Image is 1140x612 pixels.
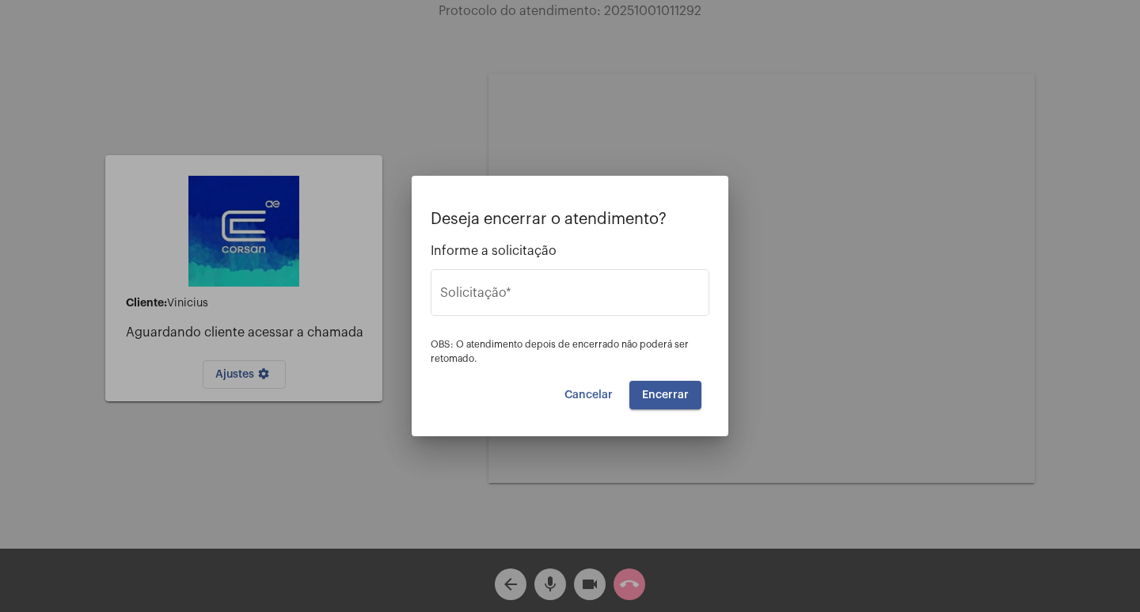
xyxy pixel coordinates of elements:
span: Encerrar [642,390,689,401]
span: OBS: O atendimento depois de encerrado não poderá ser retomado. [431,340,689,363]
span: Informe a solicitação [431,244,709,258]
p: Deseja encerrar o atendimento? [431,211,709,228]
input: Buscar solicitação [440,289,700,303]
button: Cancelar [552,381,625,409]
span: Cancelar [564,390,613,401]
button: Encerrar [629,381,701,409]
